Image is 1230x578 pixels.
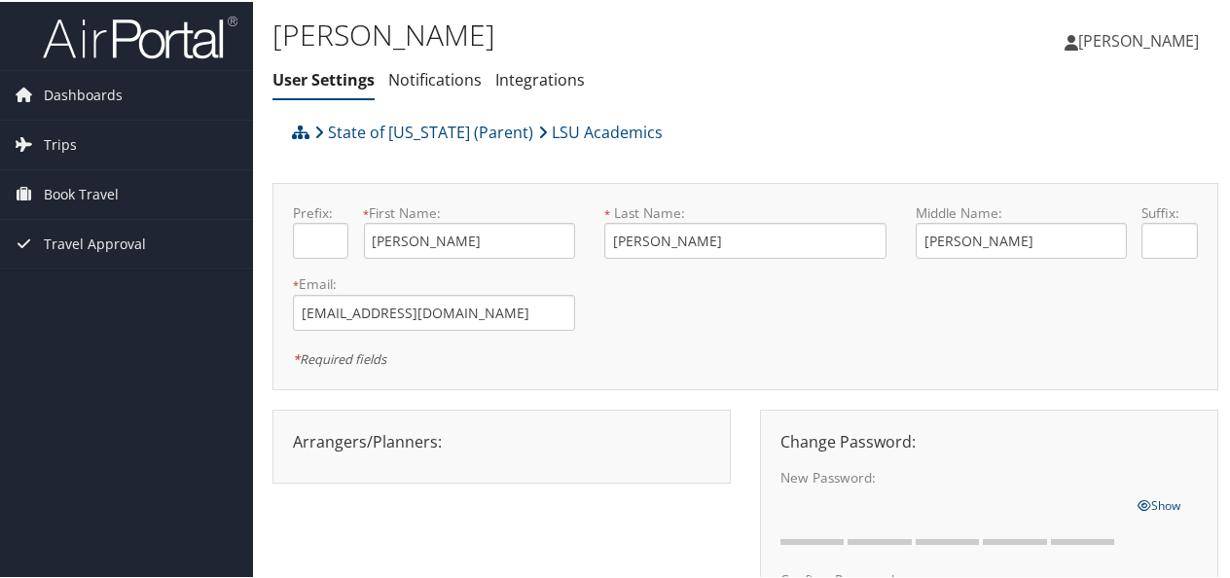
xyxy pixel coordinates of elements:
a: State of [US_STATE] (Parent) [314,111,533,150]
label: Last Name: [604,201,886,221]
span: Dashboards [44,69,123,118]
em: Required fields [293,348,386,366]
a: Notifications [388,67,482,89]
label: New Password: [780,466,1123,486]
a: Show [1139,491,1181,513]
span: Book Travel [44,168,119,217]
span: Travel Approval [44,218,146,267]
label: Middle Name: [916,201,1127,221]
span: Show [1139,495,1181,512]
label: Email: [293,272,575,292]
div: Change Password: [766,428,1212,452]
a: LSU Academics [538,111,663,150]
a: [PERSON_NAME] [1065,10,1218,68]
label: First Name: [364,201,575,221]
a: Integrations [495,67,585,89]
label: Suffix: [1141,201,1197,221]
span: [PERSON_NAME] [1078,28,1199,50]
div: Arrangers/Planners: [278,428,725,452]
span: Trips [44,119,77,167]
a: User Settings [272,67,375,89]
label: Prefix: [293,201,348,221]
img: airportal-logo.png [43,13,237,58]
h1: [PERSON_NAME] [272,13,903,54]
